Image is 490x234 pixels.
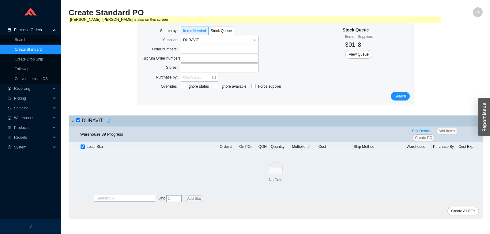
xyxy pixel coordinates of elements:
span: setting [7,145,12,149]
th: Ship Method [352,142,405,151]
div: Items [345,34,355,40]
th: Cost [317,142,352,151]
h4: DURAVIT [76,117,113,125]
div: Stock Queue [343,27,373,34]
span: RK [475,7,481,17]
span: credit-card [7,28,12,32]
span: Force supplier [256,83,284,90]
span: fund [7,136,12,139]
label: Stores [166,63,181,72]
th: Quantity [269,142,291,151]
a: Search [15,38,26,42]
button: Create All POs [447,207,479,215]
label: Fulcrum Order numbers [141,54,181,63]
th: Warehouse [405,142,432,151]
button: Search [391,92,410,101]
span: 8 [358,41,361,48]
a: Followup [15,67,29,71]
button: Add Sku [185,195,203,202]
span: edit [307,145,311,148]
label: Supplier: [163,36,181,44]
th: Purchase By [432,142,457,151]
button: Edit Details [409,128,433,134]
th: Cust Exp [457,142,483,151]
div: Multiplier [292,144,316,150]
span: Edit Details [412,128,431,134]
a: Create Standard [15,47,42,52]
span: Search [394,93,406,99]
span: left [29,225,32,229]
span: Reports [14,133,51,142]
label: Overrides [161,82,181,91]
span: View Queue [349,51,369,57]
button: edit [104,117,113,125]
button: Add Items [436,128,458,134]
th: On POs [236,142,255,151]
a: Convert Items to DS [15,77,48,81]
input: 1 [166,195,182,202]
button: View Queue [345,50,372,59]
div: No Data [70,177,481,183]
span: Create All POs [451,208,475,214]
span: down [71,119,75,123]
span: System [14,142,51,152]
label: Search by [160,27,181,35]
label: Order numbers [152,45,181,53]
span: 301 [345,41,355,48]
span: : [158,195,165,202]
span: Stock Queue [211,29,232,33]
span: edit [104,119,112,123]
span: Ignore status [185,83,211,90]
span: Local Sku [87,144,103,150]
span: Ignore available [218,83,249,90]
span: Qty [158,196,164,200]
span: Purchase Orders [14,25,51,35]
h2: Create Standard PO [69,7,379,18]
span: Products [14,123,51,133]
span: read [7,126,12,130]
div: Suppliers [358,34,373,40]
label: Purchase by [156,73,181,82]
span: Shipping [14,103,51,113]
span: Picking [14,93,51,103]
input: 08/27/2025 [183,74,212,80]
div: Warehouse: 39 Progress [80,131,123,138]
span: Items Needed [183,29,206,33]
span: Receiving [14,84,51,93]
span: Warehouse [14,113,51,123]
span: DURAVIT [183,36,256,44]
a: Create Drop Ship [15,57,43,61]
th: Order # [218,142,236,151]
th: QOH [255,142,269,151]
